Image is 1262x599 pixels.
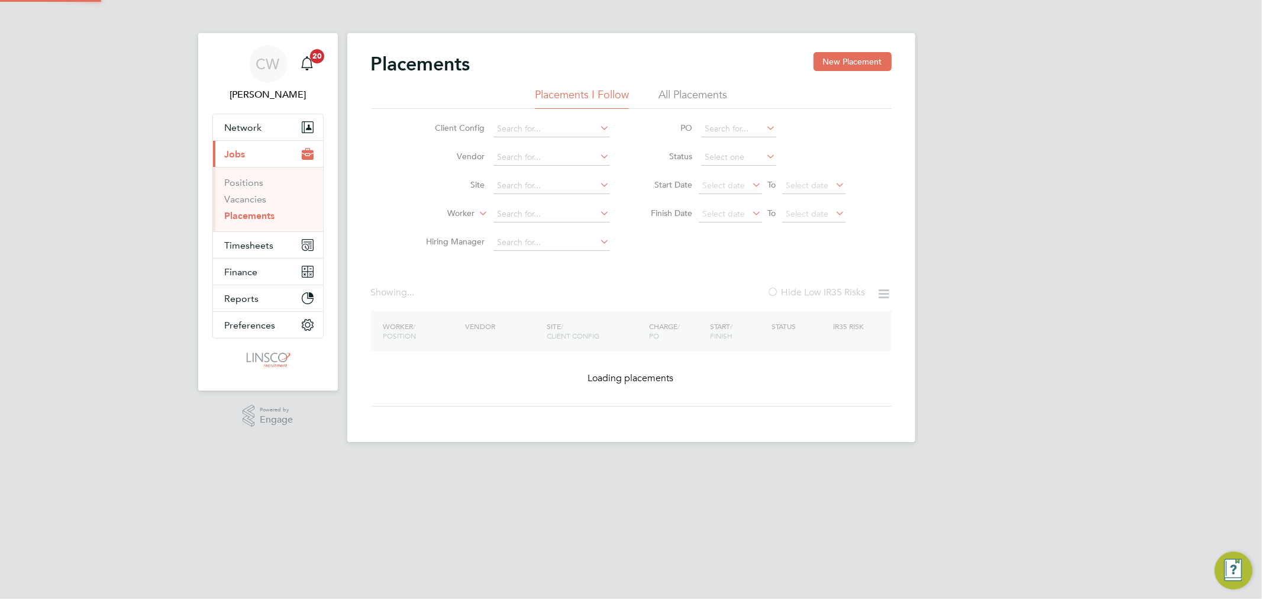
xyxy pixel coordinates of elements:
[640,123,693,133] label: PO
[256,56,280,72] span: CW
[243,350,292,369] img: linsco-logo-retina.png
[493,206,610,223] input: Search for...
[260,405,293,415] span: Powered by
[371,286,417,299] div: Showing
[260,415,293,425] span: Engage
[407,208,475,220] label: Worker
[243,405,293,427] a: Powered byEngage
[213,259,323,285] button: Finance
[535,88,629,109] li: Placements I Follow
[225,194,267,205] a: Vacancies
[767,286,866,298] label: Hide Low IR35 Risks
[417,123,485,133] label: Client Config
[640,179,693,190] label: Start Date
[225,320,276,331] span: Preferences
[310,49,324,63] span: 20
[764,177,780,192] span: To
[701,149,776,166] input: Select one
[213,167,323,231] div: Jobs
[703,180,745,191] span: Select date
[213,285,323,311] button: Reports
[212,45,324,102] a: CW[PERSON_NAME]
[493,178,610,194] input: Search for...
[640,151,693,162] label: Status
[764,205,780,221] span: To
[703,208,745,219] span: Select date
[1215,552,1253,590] button: Engage Resource Center
[493,121,610,137] input: Search for...
[786,180,829,191] span: Select date
[493,234,610,251] input: Search for...
[225,177,264,188] a: Positions
[295,45,319,83] a: 20
[213,312,323,338] button: Preferences
[417,179,485,190] label: Site
[225,122,262,133] span: Network
[417,151,485,162] label: Vendor
[640,208,693,218] label: Finish Date
[212,350,324,369] a: Go to home page
[225,210,275,221] a: Placements
[198,33,338,391] nav: Main navigation
[814,52,892,71] button: New Placement
[213,114,323,140] button: Network
[417,236,485,247] label: Hiring Manager
[371,52,470,76] h2: Placements
[225,293,259,304] span: Reports
[225,149,246,160] span: Jobs
[493,149,610,166] input: Search for...
[213,141,323,167] button: Jobs
[212,88,324,102] span: Chloe Whittall
[213,232,323,258] button: Timesheets
[786,208,829,219] span: Select date
[225,240,274,251] span: Timesheets
[408,286,415,298] span: ...
[701,121,776,137] input: Search for...
[659,88,727,109] li: All Placements
[225,266,258,278] span: Finance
